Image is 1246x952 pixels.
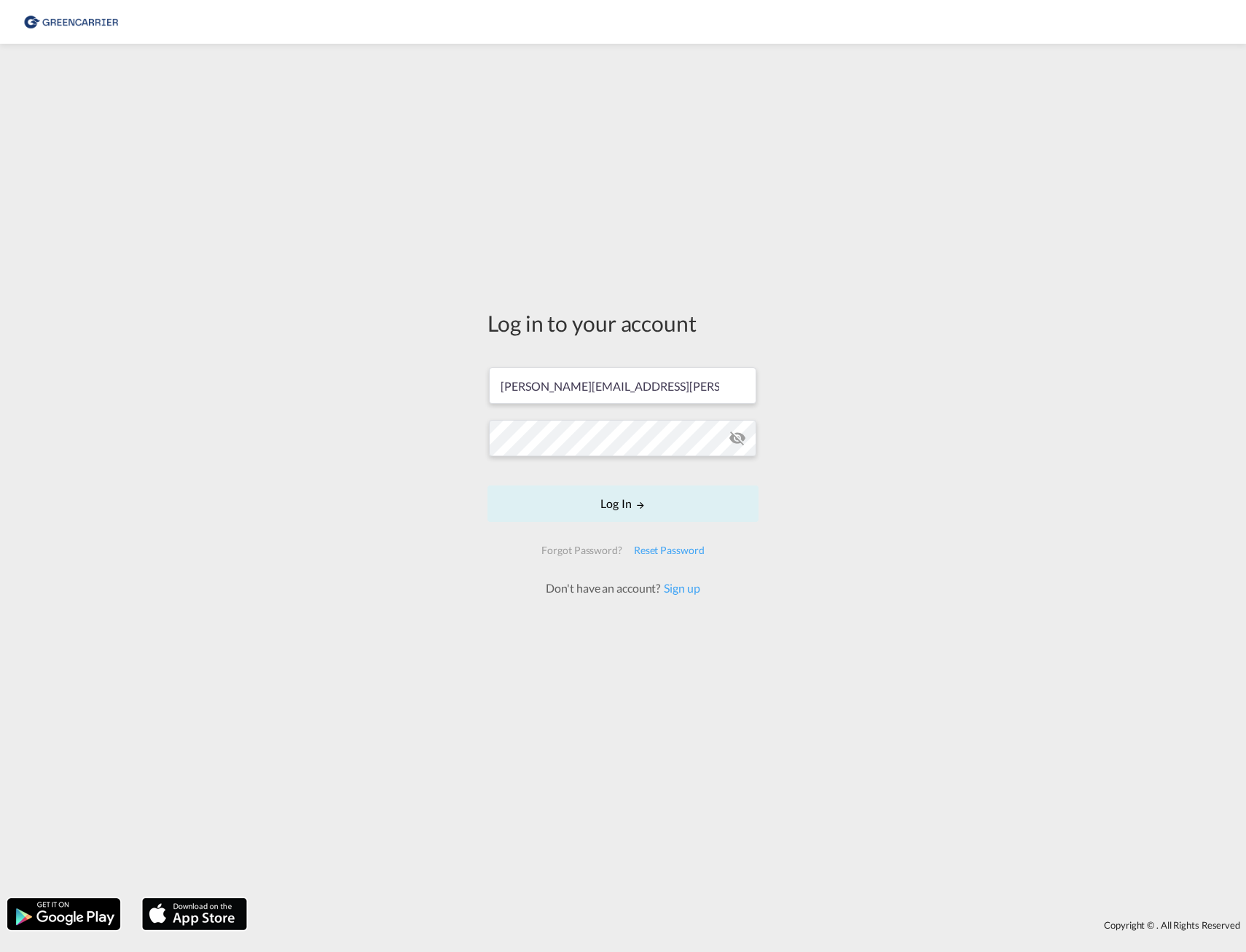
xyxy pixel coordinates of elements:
[536,537,627,563] div: Forgot Password?
[22,6,120,39] img: 609dfd708afe11efa14177256b0082fb.png
[487,308,759,338] div: Log in to your account
[489,367,756,404] input: Enter email/phone number
[660,581,700,595] a: Sign up
[254,913,1246,937] div: Copyright © . All Rights Reserved
[6,897,122,932] img: google.png
[487,485,759,522] button: LOGIN
[729,429,746,447] md-icon: icon-eye-off
[530,580,716,596] div: Don't have an account?
[141,897,248,932] img: apple.png
[628,537,710,563] div: Reset Password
